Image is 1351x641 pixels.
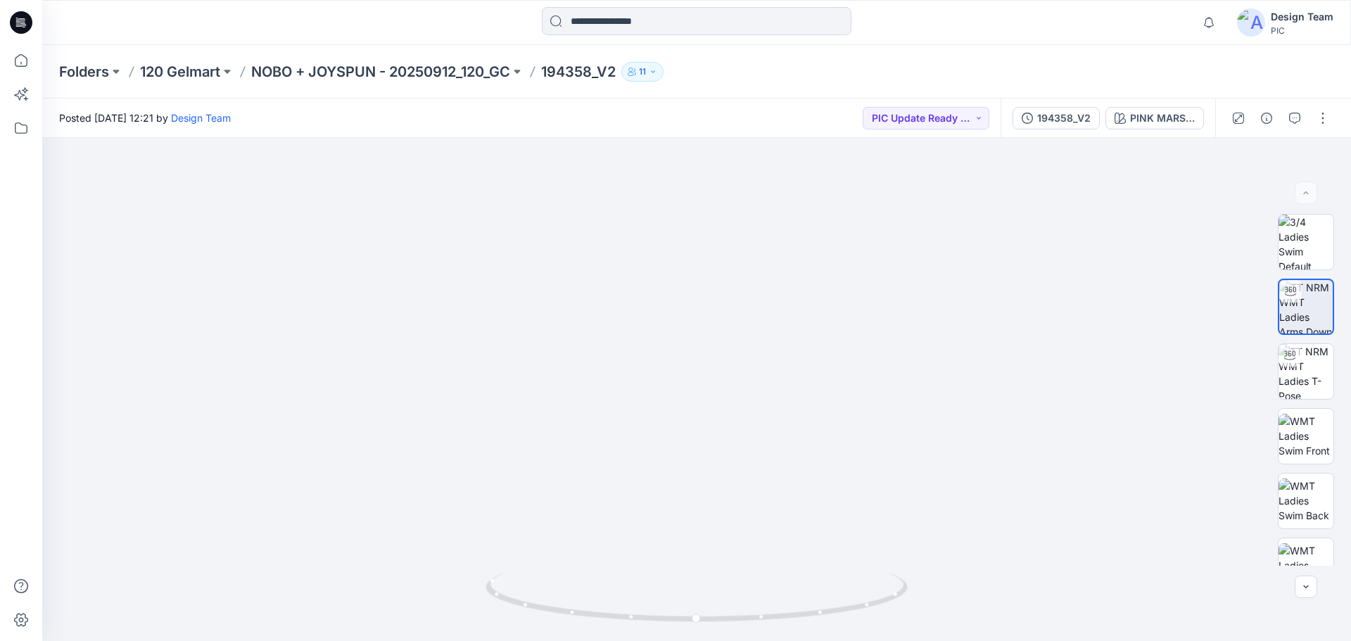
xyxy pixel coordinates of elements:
button: Details [1255,107,1278,129]
button: 11 [621,62,664,82]
img: TT NRM WMT Ladies Arms Down [1279,280,1333,334]
div: Design Team [1271,8,1333,25]
img: WMT Ladies Swim Front [1279,414,1333,458]
span: Posted [DATE] 12:21 by [59,110,231,125]
a: Design Team [171,112,231,124]
div: PIC [1271,25,1333,36]
a: 120 Gelmart [140,62,220,82]
img: avatar [1237,8,1265,37]
button: 194358_V2 [1013,107,1100,129]
a: Folders [59,62,109,82]
p: 194358_V2 [541,62,616,82]
img: WMT Ladies Swim Back [1279,478,1333,523]
img: TT NRM WMT Ladies T-Pose [1279,344,1333,399]
div: PINK MARSHMALLOW [1130,110,1195,126]
img: 3/4 Ladies Swim Default [1279,215,1333,269]
div: 194358_V2 [1037,110,1091,126]
a: NOBO + JOYSPUN - 20250912_120_GC [251,62,510,82]
img: WMT Ladies Swim Left [1279,543,1333,588]
button: PINK MARSHMALLOW [1105,107,1204,129]
p: 11 [639,64,646,80]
